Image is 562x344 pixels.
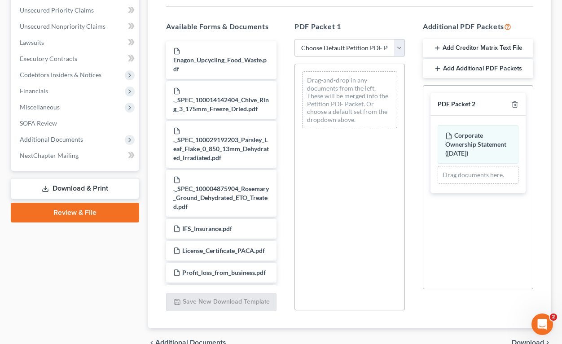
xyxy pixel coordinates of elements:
iframe: Intercom live chat [531,314,553,335]
span: Profit_loss_from_business.pdf [182,269,266,276]
span: ._SPEC_100029192203_Parsley_Leaf_Flake_0_850_13mm_Dehydrated_Irradiated.pdf [173,136,269,161]
span: Codebtors Insiders & Notices [20,71,101,78]
span: Corporate Ownership Statement ([DATE]) [445,131,506,157]
a: Download & Print [11,178,139,199]
span: 2 [550,314,557,321]
h5: PDF Packet 1 [294,21,405,32]
a: Unsecured Priority Claims [13,2,139,18]
button: Add Additional PDF Packets [423,59,533,78]
span: Additional Documents [20,135,83,143]
span: Financials [20,87,48,95]
span: Unsecured Priority Claims [20,6,94,14]
span: NextChapter Mailing [20,152,79,159]
a: NextChapter Mailing [13,148,139,164]
span: SOFA Review [20,119,57,127]
span: Miscellaneous [20,103,60,111]
span: Lawsuits [20,39,44,46]
button: Add Creditor Matrix Text File [423,39,533,58]
span: ._SPEC_100014142404_Chive_Ring_3_175mm_Freeze_Dried.pdf [173,96,269,113]
button: Save New Download Template [166,293,277,312]
a: SOFA Review [13,115,139,131]
span: ._SPEC_100004875904_Rosemary_Ground_Dehydrated_ETO_Treated.pdf [173,185,269,210]
a: Executory Contracts [13,51,139,67]
div: Drag-and-drop in any documents from the left. These will be merged into the Petition PDF Packet. ... [302,71,397,128]
a: Review & File [11,203,139,222]
span: Executory Contracts [20,55,77,62]
span: License_Certificate_PACA.pdf [182,247,265,254]
span: Unsecured Nonpriority Claims [20,22,105,30]
div: Drag documents here. [438,166,518,184]
a: Lawsuits [13,35,139,51]
span: Enagon_Upcycling_Food_Waste.pdf [173,56,267,73]
div: PDF Packet 2 [438,100,475,109]
h5: Additional PDF Packets [423,21,533,32]
span: IFS_Insurance.pdf [182,225,232,232]
h5: Available Forms & Documents [166,21,277,32]
a: Unsecured Nonpriority Claims [13,18,139,35]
